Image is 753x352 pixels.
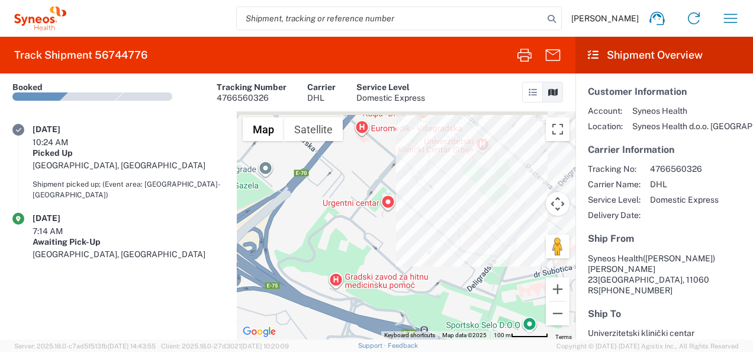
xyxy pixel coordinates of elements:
[161,343,289,350] span: Client: 2025.18.0-27d3021
[575,37,753,73] header: Shipment Overview
[588,210,641,220] span: Delivery Date:
[588,253,741,296] address: [GEOGRAPHIC_DATA], 11060 RS
[650,164,719,174] span: 4766560326
[588,144,741,155] h5: Carrier Information
[284,117,343,141] button: Show satellite imagery
[237,7,543,30] input: Shipment, tracking or reference number
[33,148,224,158] div: Picked Up
[33,124,92,135] div: [DATE]
[546,235,569,258] button: Drag Pegman onto the map to open Street View
[33,160,224,171] div: [GEOGRAPHIC_DATA], [GEOGRAPHIC_DATA]
[571,13,639,24] span: [PERSON_NAME]
[14,343,156,350] span: Server: 2025.18.0-c7ad5f513fb
[14,48,147,62] h2: Track Shipment 56744776
[108,343,156,350] span: [DATE] 14:43:55
[442,332,487,338] span: Map data ©2025
[33,179,224,200] div: Shipment picked up; (Event area: [GEOGRAPHIC_DATA]-[GEOGRAPHIC_DATA])
[650,194,719,205] span: Domestic Express
[217,92,287,103] div: 4766560326
[588,121,623,132] span: Location:
[546,277,569,301] button: Zoom in
[494,332,511,338] span: 100 m
[33,236,224,247] div: Awaiting Pick-Up
[33,213,92,223] div: [DATE]
[241,343,289,350] span: [DATE] 10:20:09
[33,137,92,148] div: 10:24 AM
[358,342,388,349] a: Support
[243,117,284,141] button: Show street map
[546,192,569,216] button: Map camera controls
[546,302,569,325] button: Zoom out
[12,82,43,92] div: Booked
[588,308,741,319] h5: Ship To
[555,334,572,340] a: Terms
[588,264,655,284] span: [PERSON_NAME] 23
[240,324,279,340] img: Google
[490,331,552,340] button: Map Scale: 100 m per 59 pixels
[556,341,739,351] span: Copyright © [DATE]-[DATE] Agistix Inc., All Rights Reserved
[546,117,569,141] button: Toggle fullscreen view
[307,92,336,103] div: DHL
[217,82,287,92] div: Tracking Number
[240,324,279,340] a: Open this area in Google Maps (opens a new window)
[598,286,672,295] span: [PHONE_NUMBER]
[588,164,641,174] span: Tracking No:
[356,82,425,92] div: Service Level
[588,233,741,244] h5: Ship From
[610,339,682,348] span: ([PERSON_NAME])
[307,82,336,92] div: Carrier
[384,331,435,340] button: Keyboard shortcuts
[388,342,418,349] a: Feedback
[643,254,715,263] span: ([PERSON_NAME])
[588,179,641,190] span: Carrier Name:
[588,86,741,97] h5: Customer Information
[33,249,224,260] div: [GEOGRAPHIC_DATA], [GEOGRAPHIC_DATA]
[588,254,643,263] span: Syneos Health
[650,179,719,190] span: DHL
[588,194,641,205] span: Service Level:
[33,226,92,236] div: 7:14 AM
[356,92,425,103] div: Domestic Express
[588,105,623,116] span: Account:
